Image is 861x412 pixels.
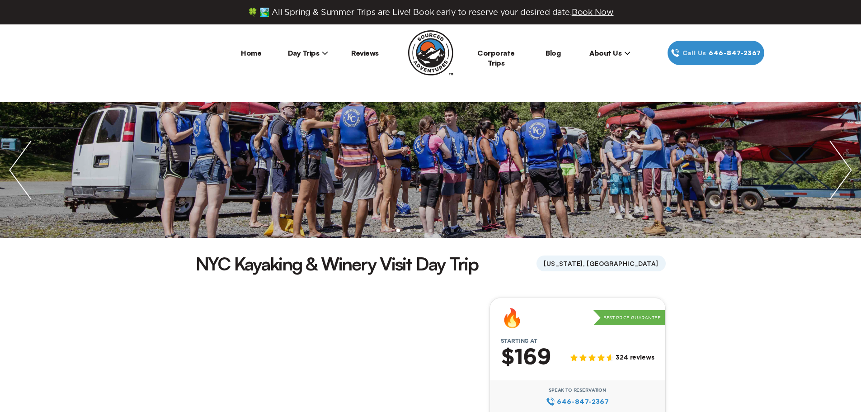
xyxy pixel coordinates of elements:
[668,41,764,65] a: Call Us646‍-847‍-2367
[589,48,630,57] span: About Us
[546,48,560,57] a: Blog
[461,229,465,232] li: slide item 7
[440,229,443,232] li: slide item 5
[549,388,606,393] span: Speak to Reservation
[351,48,379,57] a: Reviews
[490,338,548,344] span: Starting at
[418,229,422,232] li: slide item 3
[557,397,609,407] span: 646‍-847‍-2367
[477,48,515,67] a: Corporate Trips
[408,30,453,76] img: Sourced Adventures company logo
[288,48,329,57] span: Day Trips
[396,229,400,232] li: slide item 1
[501,309,523,327] div: 🔥
[546,397,609,407] a: 646‍-847‍-2367
[593,310,665,326] p: Best Price Guarantee
[616,354,654,362] span: 324 reviews
[820,102,861,238] img: next slide / item
[429,229,433,232] li: slide item 4
[680,48,709,58] span: Call Us
[572,8,614,16] span: Book Now
[196,251,478,276] h1: NYC Kayaking & Winery Visit Day Trip
[407,229,411,232] li: slide item 2
[451,229,454,232] li: slide item 6
[248,7,614,17] span: 🍀 🏞️ All Spring & Summer Trips are Live! Book early to reserve your desired date.
[536,256,665,271] span: [US_STATE], [GEOGRAPHIC_DATA]
[241,48,261,57] a: Home
[709,48,761,58] span: 646‍-847‍-2367
[501,346,551,369] h2: $169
